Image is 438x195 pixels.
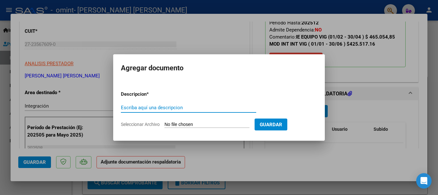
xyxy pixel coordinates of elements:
button: Guardar [255,119,287,130]
p: Descripcion [121,91,180,98]
span: Guardar [260,122,282,128]
span: Seleccionar Archivo [121,122,160,127]
h2: Agregar documento [121,62,317,74]
div: Open Intercom Messenger [416,173,432,189]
